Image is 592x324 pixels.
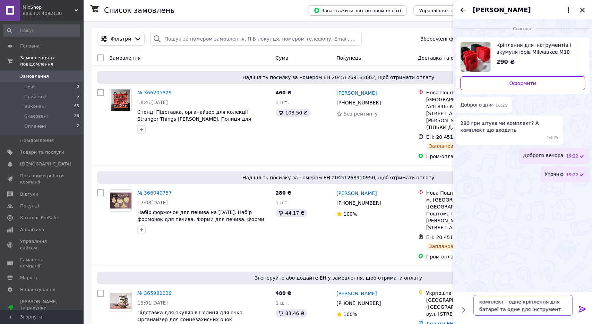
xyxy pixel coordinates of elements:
[74,113,79,119] span: 23
[578,6,586,14] button: Закрити
[336,290,377,297] a: [PERSON_NAME]
[20,161,71,167] span: [DEMOGRAPHIC_DATA]
[20,275,38,281] span: Маркет
[20,287,55,293] span: Налаштування
[336,89,377,96] a: [PERSON_NAME]
[137,210,264,229] a: Набір формочок для печива на [DATE]. Набір формочок для печива. Форми для печива. Форми для вируб...
[335,98,382,108] div: [PHONE_NUMBER]
[20,227,44,233] span: Аналітика
[137,190,172,196] a: № 366040757
[413,5,478,16] button: Управління статусами
[20,299,64,318] span: [PERSON_NAME] та рахунки
[496,59,515,65] span: 290 ₴
[77,94,79,100] span: 6
[137,290,172,296] a: № 365992039
[496,42,580,56] span: Кріплення для інструментів і акумуляторів Milwaukee M18 Fuel
[420,35,471,42] span: Збережені фільтри:
[20,191,38,197] span: Відгуки
[461,42,490,72] img: 6763884317_w640_h640_krepleniya-dlya-instrumentov.jpg
[77,84,79,90] span: 0
[100,174,577,181] span: Надішліть посилку за номером ЕН 20451268910950, щоб отримати оплату
[473,6,573,15] button: [PERSON_NAME]
[426,134,484,140] span: ЕН: 20 4512 6913 3662
[20,257,64,269] span: Гаманець компанії
[419,8,472,13] span: Управління статусами
[100,74,577,81] span: Надішліть посилку за номером ЕН 20451269133662, щоб отримати оплату
[426,153,510,160] div: Пром-оплата
[308,5,406,16] button: Завантажити звіт по пром-оплаті
[137,100,168,105] span: 18:41[DATE]
[426,242,465,250] div: Заплановано
[459,305,468,314] button: Показати кнопки
[459,6,467,14] button: Назад
[20,43,40,49] span: Головна
[275,90,291,95] span: 460 ₴
[335,298,382,308] div: [PHONE_NUMBER]
[110,55,140,61] span: Замовлення
[343,312,357,317] span: 100%
[20,73,49,79] span: Замовлення
[426,89,510,96] div: Нова Пошта
[20,55,83,67] span: Замовлення та повідомлення
[275,309,307,317] div: 83.46 ₴
[275,300,289,306] span: 1 шт.
[314,7,401,14] span: Завантажити звіт по пром-оплаті
[426,142,465,150] div: Заплановано
[426,290,510,297] div: Укрпошта
[343,211,357,217] span: 100%
[275,190,291,196] span: 280 ₴
[566,153,578,159] span: 19:22 12.10.2025
[335,198,382,208] div: [PHONE_NUMBER]
[495,103,507,109] span: 16:25 12.10.2025
[275,109,310,117] div: 103.50 ₴
[110,290,132,312] a: Фото товару
[473,6,531,15] span: [PERSON_NAME]
[137,200,168,205] span: 17:08[DATE]
[74,103,79,110] span: 65
[523,152,563,159] span: Доброго вечора
[110,293,131,309] img: Фото товару
[3,24,80,37] input: Пошук
[426,196,510,231] div: м. [GEOGRAPHIC_DATA] ([GEOGRAPHIC_DATA].), Поштомат №6685: просп. [PERSON_NAME][STREET_ADDRESS]
[460,42,585,72] a: Переглянути товар
[24,94,46,100] span: Прийняті
[510,26,535,32] span: Сьогодні
[456,25,589,32] div: 12.10.2025
[343,111,378,117] span: Без рейтингу
[110,89,132,111] a: Фото товару
[20,149,64,155] span: Товари та послуги
[460,120,558,134] span: 290 грн штука чи комплект? А комплект що входить
[20,215,58,221] span: Каталог ProSale
[137,310,244,322] a: Підставка для окулярів Полиця для очко. Органайзер для сонцезахисних очок.
[137,109,251,129] a: Стенд. Підставка, органайзер для колекції Stranger Things [PERSON_NAME]. Полиця для кіндерів Stra...
[137,300,168,306] span: 13:01[DATE]
[275,209,307,217] div: 44.17 ₴
[77,123,79,129] span: 2
[20,203,39,209] span: Покупці
[110,193,131,209] img: Фото товару
[547,135,559,141] span: 16:25 12.10.2025
[275,200,289,205] span: 1 шт.
[111,89,130,111] img: Фото товару
[336,55,361,61] span: Покупець
[418,55,469,61] span: Доставка та оплата
[24,123,46,129] span: Оплачені
[275,290,291,296] span: 480 ₴
[460,101,492,109] span: Доброго дня
[426,297,510,317] div: [GEOGRAPHIC_DATA] ([GEOGRAPHIC_DATA].), 04112, вул. [STREET_ADDRESS]
[566,172,578,178] span: 19:22 12.10.2025
[110,189,132,212] a: Фото товару
[23,10,83,17] div: Ваш ID: 4082130
[137,90,172,95] a: № 366205829
[426,253,510,260] div: Пром-оплата
[460,76,585,90] a: Оформити
[473,295,573,316] textarea: комплект - одне кріплення для батареї та одне для інструмен
[426,235,484,240] span: ЕН: 20 4512 6891 0950
[150,32,361,46] input: Пошук за номером замовлення, ПІБ покупця, номером телефону, Email, номером накладної
[336,190,377,197] a: [PERSON_NAME]
[544,171,563,178] span: Уточню
[23,4,75,10] span: MixShop
[20,238,64,251] span: Управління сайтом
